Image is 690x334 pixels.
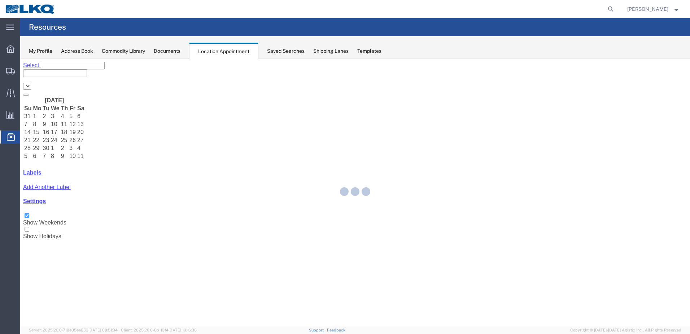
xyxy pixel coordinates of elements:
[57,62,65,69] td: 13
[12,78,21,85] td: 22
[3,139,26,145] a: Settings
[4,70,12,77] td: 14
[40,54,48,61] td: 4
[22,94,30,101] td: 7
[12,62,21,69] td: 8
[49,54,56,61] td: 5
[12,86,21,93] td: 29
[22,70,30,77] td: 16
[309,328,327,332] a: Support
[313,47,349,55] div: Shipping Lanes
[3,125,51,131] a: Add Another Label
[4,154,9,159] input: Show Weekends
[22,62,30,69] td: 9
[3,3,21,9] a: Select
[12,70,21,77] td: 15
[3,154,46,167] label: Show Weekends
[30,62,40,69] td: 10
[40,62,48,69] td: 11
[12,46,21,53] th: Mo
[30,46,40,53] th: We
[22,46,30,53] th: Tu
[267,47,305,55] div: Saved Searches
[4,168,9,173] input: Show Holidays
[30,70,40,77] td: 17
[169,328,197,332] span: [DATE] 10:16:38
[49,78,56,85] td: 26
[49,62,56,69] td: 12
[40,94,48,101] td: 9
[102,47,145,55] div: Commodity Library
[4,62,12,69] td: 7
[40,86,48,93] td: 2
[30,86,40,93] td: 1
[57,54,65,61] td: 6
[30,94,40,101] td: 8
[22,54,30,61] td: 2
[5,4,56,14] img: logo
[189,43,258,59] div: Location Appointment
[3,168,41,180] label: Show Holidays
[4,46,12,53] th: Su
[49,86,56,93] td: 3
[30,54,40,61] td: 3
[29,18,66,36] h4: Resources
[57,86,65,93] td: 4
[121,328,197,332] span: Client: 2025.20.0-8b113f4
[12,38,56,45] th: [DATE]
[57,70,65,77] td: 20
[57,78,65,85] td: 27
[40,78,48,85] td: 25
[4,94,12,101] td: 5
[22,86,30,93] td: 30
[4,54,12,61] td: 31
[3,3,19,9] span: Select
[57,46,65,53] th: Sa
[154,47,180,55] div: Documents
[30,78,40,85] td: 24
[29,328,118,332] span: Server: 2025.20.0-710e05ee653
[57,94,65,101] td: 11
[3,111,21,117] a: Labels
[49,46,56,53] th: Fr
[88,328,118,332] span: [DATE] 09:51:04
[12,94,21,101] td: 6
[627,5,668,13] span: Ryan Gledhill
[49,70,56,77] td: 19
[49,94,56,101] td: 10
[61,47,93,55] div: Address Book
[627,5,680,13] button: [PERSON_NAME]
[22,78,30,85] td: 23
[4,86,12,93] td: 28
[570,327,681,333] span: Copyright © [DATE]-[DATE] Agistix Inc., All Rights Reserved
[327,328,345,332] a: Feedback
[40,70,48,77] td: 18
[40,46,48,53] th: Th
[357,47,381,55] div: Templates
[4,78,12,85] td: 21
[29,47,52,55] div: My Profile
[12,54,21,61] td: 1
